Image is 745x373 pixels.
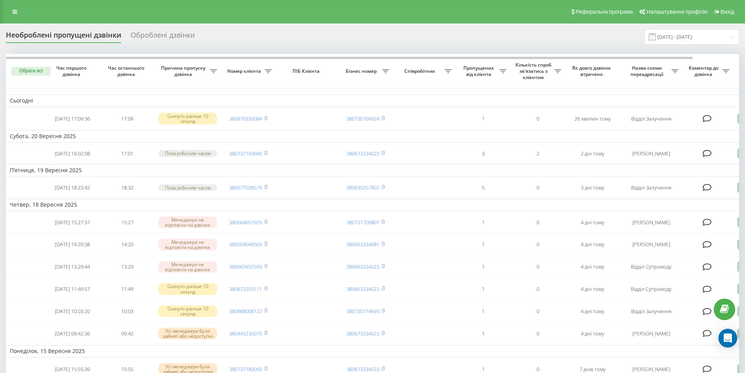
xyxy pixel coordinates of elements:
td: 09:42 [100,323,154,344]
td: [DATE] 09:42:36 [45,323,100,344]
td: 4 дні тому [565,234,620,255]
td: 1 [456,256,510,277]
td: [PERSON_NAME] [620,144,682,163]
span: Реферальна програма [576,9,633,15]
div: Менеджери не відповіли на дзвінок [158,216,217,228]
div: Оброблені дзвінки [131,31,195,43]
td: [DATE] 13:29:44 [45,256,100,277]
td: 0 [510,279,565,299]
td: 11:49 [100,279,154,299]
span: Налаштування профілю [646,9,707,15]
div: Необроблені пропущені дзвінки [6,31,121,43]
td: 3 дні тому [565,178,620,197]
a: 380673203111 [229,285,262,292]
div: Усі менеджери були зайняті або недоступні [158,328,217,339]
td: Відділ Залучення [620,178,682,197]
td: 0 [510,108,565,129]
span: Як довго дзвінок втрачено [571,65,614,77]
a: 380443230070 [229,330,262,337]
td: [DATE] 16:02:08 [45,144,100,163]
td: 1 [456,323,510,344]
span: Співробітник [397,68,445,74]
td: 4 дні тому [565,256,620,277]
span: Номер клієнта [225,68,265,74]
td: 3 [456,144,510,163]
a: 380731709807 [346,219,379,226]
a: 380737180090 [229,366,262,373]
span: Пропущених від клієнта [460,65,499,77]
td: 1 [456,212,510,233]
a: 380630257802 [346,184,379,191]
div: Поза робочим часом [158,184,217,191]
button: Обрати всі [11,67,50,76]
td: 10:03 [100,301,154,322]
a: 380730774693 [346,308,379,315]
span: ПІБ Клієнта [282,68,332,74]
td: 4 дні тому [565,323,620,344]
span: Вихід [721,9,734,15]
td: 15:27 [100,212,154,233]
span: Час першого дзвінка [51,65,93,77]
td: [DATE] 18:23:42 [45,178,100,197]
div: Поза робочим часом [158,150,217,157]
td: [DATE] 15:27:37 [45,212,100,233]
td: 2 [510,144,565,163]
a: 380663334081 [346,241,379,248]
td: 0 [510,178,565,197]
td: 17:01 [100,144,154,163]
td: [DATE] 11:49:57 [45,279,100,299]
td: [DATE] 14:20:38 [45,234,100,255]
div: Скинуто раніше 10 секунд [158,283,217,295]
a: 380673334023 [346,150,379,157]
td: 14:20 [100,234,154,255]
td: 1 [456,108,510,129]
span: Причина пропуску дзвінка [158,65,210,77]
td: [DATE] 17:09:36 [45,108,100,129]
td: 5 [456,178,510,197]
td: 1 [456,234,510,255]
a: 380730769924 [346,115,379,122]
td: [DATE] 10:03:20 [45,301,100,322]
td: Відділ Супроводу [620,279,682,299]
a: 380663334023 [346,263,379,270]
td: 1 [456,279,510,299]
div: Open Intercom Messenger [718,329,737,348]
a: 380504049503 [229,241,262,248]
td: [PERSON_NAME] [620,234,682,255]
td: 0 [510,256,565,277]
td: 18:32 [100,178,154,197]
a: 380673334023 [346,366,379,373]
a: 380663937593 [229,263,262,270]
td: 4 дні тому [565,301,620,322]
a: 380673334023 [346,330,379,337]
span: Час останнього дзвінка [106,65,148,77]
td: 4 дні тому [565,279,620,299]
td: [PERSON_NAME] [620,323,682,344]
td: Відділ Супроводу [620,256,682,277]
td: 1 [456,301,510,322]
span: Бізнес номер [342,68,382,74]
span: Кількість спроб зв'язатись з клієнтом [514,62,554,80]
a: 380664657925 [229,219,262,226]
a: 380737160690 [229,150,262,157]
td: 0 [510,301,565,322]
td: 0 [510,212,565,233]
a: 380677028579 [229,184,262,191]
span: Коментар до дзвінка [686,65,722,77]
td: 17:09 [100,108,154,129]
div: Скинуто раніше 10 секунд [158,113,217,124]
div: Менеджери не відповіли на дзвінок [158,239,217,250]
a: 380979330084 [229,115,262,122]
a: 380663334023 [346,285,379,292]
td: 4 дні тому [565,212,620,233]
td: 0 [510,234,565,255]
td: Відділ Залучення [620,108,682,129]
td: 13:29 [100,256,154,277]
td: Відділ Залучення [620,301,682,322]
span: Назва схеми переадресації [624,65,671,77]
td: 2 дні тому [565,144,620,163]
td: 26 хвилин тому [565,108,620,129]
td: [PERSON_NAME] [620,212,682,233]
a: 380988008122 [229,308,262,315]
div: Скинуто раніше 10 секунд [158,305,217,317]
